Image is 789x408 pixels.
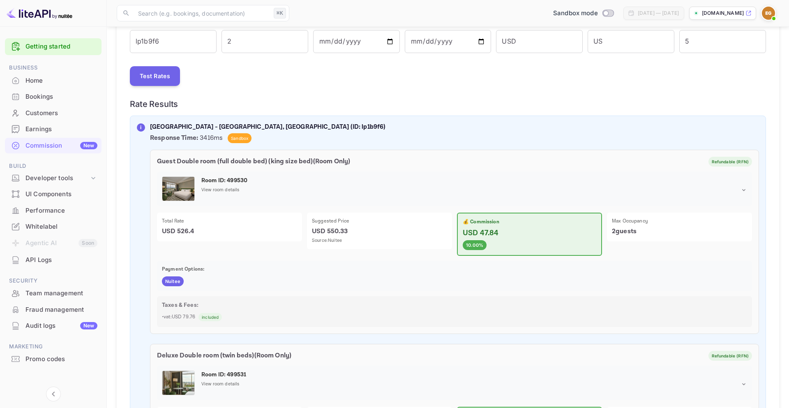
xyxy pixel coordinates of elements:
div: Audit logs [25,321,97,331]
div: Bookings [5,89,102,105]
a: Customers [5,105,102,121]
a: API Logs [5,252,102,267]
div: UI Components [5,186,102,202]
img: Room [162,177,194,201]
a: Whitelabel [5,219,102,234]
p: Source: Nuitee [312,237,447,244]
div: Commission [25,141,97,151]
span: 10.00% [463,242,487,249]
div: Promo codes [5,351,102,367]
span: Sandbox mode [553,9,598,18]
p: USD 47.84 [463,227,596,239]
p: Suggested Price [312,218,447,225]
a: Team management [5,285,102,301]
div: Audit logsNew [5,318,102,334]
button: Collapse navigation [46,387,61,401]
div: Performance [25,206,97,216]
a: Home [5,73,102,88]
p: [DOMAIN_NAME] [702,9,744,17]
div: Bookings [25,92,97,102]
a: Bookings [5,89,102,104]
div: Earnings [25,125,97,134]
div: New [80,142,97,149]
a: Earnings [5,121,102,137]
span: Nuitee [162,278,184,285]
span: Marketing [5,342,102,351]
a: Audit logsNew [5,318,102,333]
p: Payment Options: [162,266,747,273]
div: View room details [201,187,747,194]
div: Whitelabel [5,219,102,235]
span: Refundable (RFN) [708,159,752,165]
p: View room details [201,187,240,194]
div: Home [5,73,102,89]
div: Team management [5,285,102,301]
div: View room details [201,381,747,388]
div: API Logs [5,252,102,268]
p: • vat : USD 79.76 [162,313,747,321]
img: Room [162,371,194,395]
span: Sandbox [228,135,251,141]
div: New [80,322,97,329]
div: Developer tools [5,171,102,185]
input: Search (e.g. bookings, documentation) [133,5,270,21]
p: Total Rate [162,218,297,225]
div: CommissionNew [5,138,102,154]
div: Performance [5,203,102,219]
div: ⌘K [274,8,286,19]
div: Fraud management [5,302,102,318]
p: USD 526.4 [162,227,297,236]
div: Getting started [5,38,102,55]
p: Room ID: 499530 [201,176,747,185]
div: Fraud management [25,305,97,315]
input: USD [496,30,583,53]
span: Refundable (RFN) [708,353,752,359]
img: LiteAPI logo [7,7,72,20]
span: Security [5,276,102,285]
div: Team management [25,289,97,298]
p: USD 550.33 [312,227,447,236]
span: Business [5,63,102,72]
input: US [588,30,674,53]
div: Customers [5,105,102,121]
a: CommissionNew [5,138,102,153]
a: Promo codes [5,351,102,366]
div: Promo codes [25,355,97,364]
p: Max Occupancy [612,218,747,225]
div: Developer tools [25,174,89,183]
input: e.g., lp1897 [130,30,217,53]
p: Room ID: 499531 [201,371,747,379]
p: View room details [201,381,240,388]
div: Whitelabel [25,222,97,232]
a: Fraud management [5,302,102,317]
a: Performance [5,203,102,218]
a: UI Components [5,186,102,202]
div: API Logs [25,255,97,265]
p: Taxes & Fees: [162,301,747,310]
div: UI Components [25,190,97,199]
p: 2 guests [612,227,747,236]
span: Build [5,162,102,171]
div: Earnings [5,121,102,137]
h6: Rate Results [130,99,766,109]
div: Customers [25,109,97,118]
div: [DATE] — [DATE] [638,9,679,17]
p: Guest Double room (full double bed) (king size bed) ( Room Only ) [157,157,350,167]
button: Test Rates [130,66,180,86]
p: [GEOGRAPHIC_DATA] - [GEOGRAPHIC_DATA], [GEOGRAPHIC_DATA] (ID: lp1b9f6) [150,123,759,132]
img: Eduardo Granados [762,7,775,20]
p: 💰 Commission [463,218,596,226]
p: 3416ms [150,133,759,143]
div: Switch to Production mode [550,9,617,18]
p: Deluxe Double room (twin beds) ( Room Only ) [157,351,291,361]
span: included [198,314,222,320]
a: Getting started [25,42,97,51]
p: i [140,124,141,131]
div: Home [25,76,97,86]
strong: Response Time: [150,134,198,142]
